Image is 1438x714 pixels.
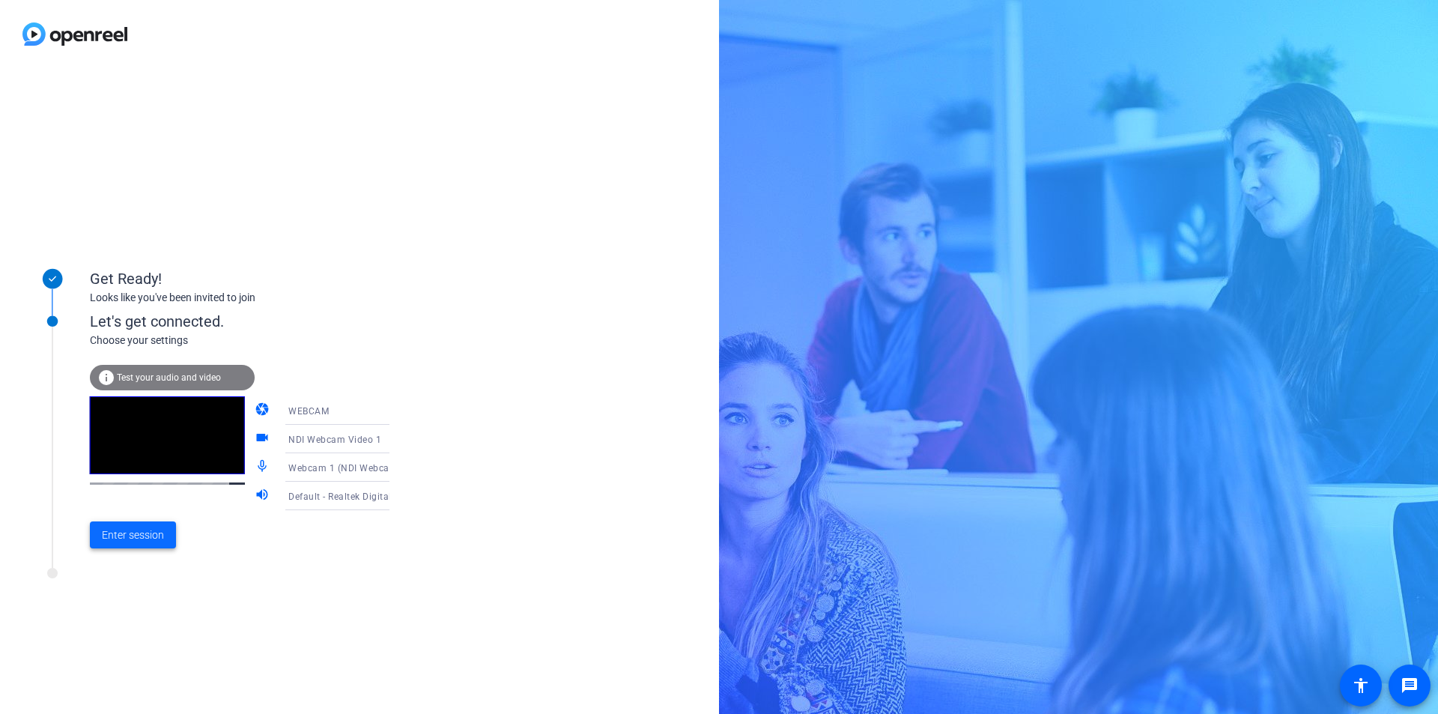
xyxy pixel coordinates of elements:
div: Looks like you've been invited to join [90,290,389,306]
span: Default - Realtek Digital Output (Realtek(R) Audio) [288,490,506,502]
mat-icon: videocam [255,430,273,448]
mat-icon: message [1401,677,1419,695]
span: NDI Webcam Video 1 [288,435,381,445]
button: Enter session [90,521,176,548]
mat-icon: accessibility [1352,677,1370,695]
span: Webcam 1 (NDI Webcam Audio) [288,462,430,474]
mat-icon: info [97,369,115,387]
span: WEBCAM [288,406,329,417]
mat-icon: volume_up [255,487,273,505]
div: Let's get connected. [90,310,420,333]
span: Test your audio and video [117,372,221,383]
mat-icon: camera [255,402,273,420]
span: Enter session [102,527,164,543]
mat-icon: mic_none [255,459,273,476]
div: Get Ready! [90,267,389,290]
div: Choose your settings [90,333,420,348]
